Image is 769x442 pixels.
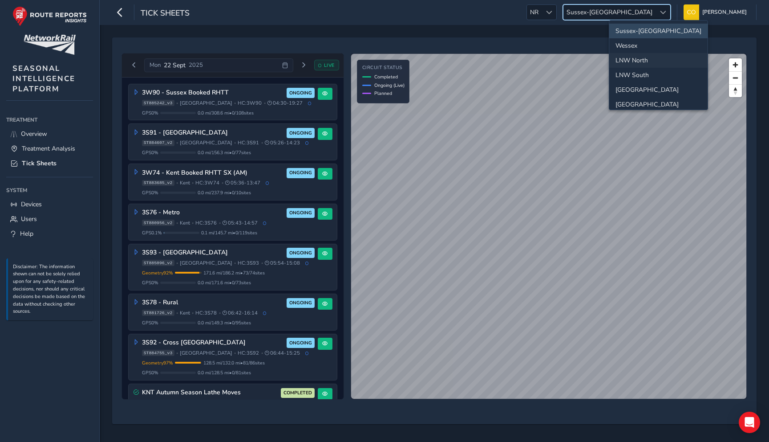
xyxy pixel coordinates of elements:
[24,35,76,55] img: customer logo
[142,350,174,356] span: ST884755_v3
[223,220,258,226] span: 05:43 - 14:57
[142,209,284,217] h3: 3S76 - Metro
[609,24,708,38] li: Sussex-Kent
[180,350,232,356] span: [GEOGRAPHIC_DATA]
[261,261,263,266] span: •
[180,100,232,106] span: [GEOGRAPHIC_DATA]
[176,180,178,185] span: •
[142,129,284,137] h3: 3S91 - [GEOGRAPHIC_DATA]
[142,369,158,376] span: GPS 0 %
[6,141,93,156] a: Treatment Analysis
[362,65,405,71] h4: Circuit Status
[13,263,89,316] p: Disclaimer: The information shown can not be solely relied upon for any safety-related decisions,...
[6,226,93,241] a: Help
[374,74,398,80] span: Completed
[189,61,203,69] span: 2025
[176,351,178,356] span: •
[261,351,263,356] span: •
[198,369,251,376] span: 0.0 mi / 128.5 mi • 0 / 81 sites
[222,180,223,185] span: •
[142,279,158,286] span: GPS 0 %
[374,82,405,89] span: Ongoing (Live)
[176,261,178,266] span: •
[201,229,257,236] span: 0.1 mi / 145.7 mi • 0 / 119 sites
[6,212,93,226] a: Users
[729,84,742,97] button: Reset bearing to north
[234,261,236,266] span: •
[180,260,232,266] span: [GEOGRAPHIC_DATA]
[234,140,236,145] span: •
[198,149,251,156] span: 0.0 mi / 156.3 mi • 0 / 77 sites
[198,110,254,116] span: 0.0 mi / 308.6 mi • 0 / 108 sites
[142,100,174,106] span: ST885242_v3
[203,270,265,276] span: 171.6 mi / 186.2 mi • 73 / 74 sites
[289,250,312,257] span: ONGOING
[609,38,708,53] li: Wessex
[142,360,173,366] span: Geometry 97 %
[142,220,174,226] span: ST880956_v2
[198,279,251,286] span: 0.0 mi / 171.6 mi • 0 / 73 sites
[238,350,259,356] span: HC: 3S92
[374,90,392,97] span: Planned
[142,140,174,146] span: ST884607_v2
[267,100,303,106] span: 04:30 - 19:27
[296,60,311,71] button: Next day
[234,101,236,106] span: •
[192,311,194,315] span: •
[283,389,312,397] span: COMPLETED
[609,82,708,97] li: North and East
[180,139,232,146] span: [GEOGRAPHIC_DATA]
[142,169,284,177] h3: 3W74 - Kent Booked RHTT SX (AM)
[142,180,174,186] span: ST883685_v2
[164,61,186,70] span: 22 Sept
[12,63,75,94] span: SEASONAL INTELLIGENCE PLATFORM
[234,351,236,356] span: •
[729,71,742,84] button: Zoom out
[142,89,284,97] h3: 3W90 - Sussex Booked RHTT
[265,139,300,146] span: 05:26 - 14:23
[142,270,173,276] span: Geometry 92 %
[609,53,708,68] li: LNW North
[12,6,87,26] img: rr logo
[180,180,190,186] span: Kent
[142,149,158,156] span: GPS 0 %
[21,130,47,138] span: Overview
[609,97,708,112] li: Wales
[180,310,190,316] span: Kent
[22,144,75,153] span: Treatment Analysis
[265,260,300,266] span: 05:54 - 15:08
[142,189,158,196] span: GPS 0 %
[289,130,312,137] span: ONGOING
[22,159,57,168] span: Tick Sheets
[142,260,174,266] span: ST885096_v2
[238,139,259,146] span: HC: 3S91
[180,220,190,226] span: Kent
[6,127,93,141] a: Overview
[261,140,263,145] span: •
[684,4,699,20] img: diamond-layout
[176,101,178,106] span: •
[289,90,312,97] span: ONGOING
[142,389,278,397] h3: KNT Autumn Season Lathe Moves
[142,319,158,326] span: GPS 0 %
[225,180,260,186] span: 05:36 - 13:47
[238,100,262,106] span: HC: 3W90
[142,299,284,307] h3: 3S78 - Rural
[289,169,312,176] span: ONGOING
[289,209,312,217] span: ONGOING
[6,113,93,127] div: Treatment
[198,189,251,196] span: 0.0 mi / 237.9 mi • 0 / 10 sites
[324,62,335,69] span: LIVE
[739,412,760,433] div: Open Intercom Messenger
[6,197,93,212] a: Devices
[21,200,42,209] span: Devices
[6,184,93,197] div: System
[21,215,37,223] span: Users
[195,220,217,226] span: HC: 3S76
[219,311,221,315] span: •
[150,61,161,69] span: Mon
[238,260,259,266] span: HC: 3S93
[265,350,300,356] span: 06:44 - 15:25
[176,140,178,145] span: •
[6,156,93,171] a: Tick Sheets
